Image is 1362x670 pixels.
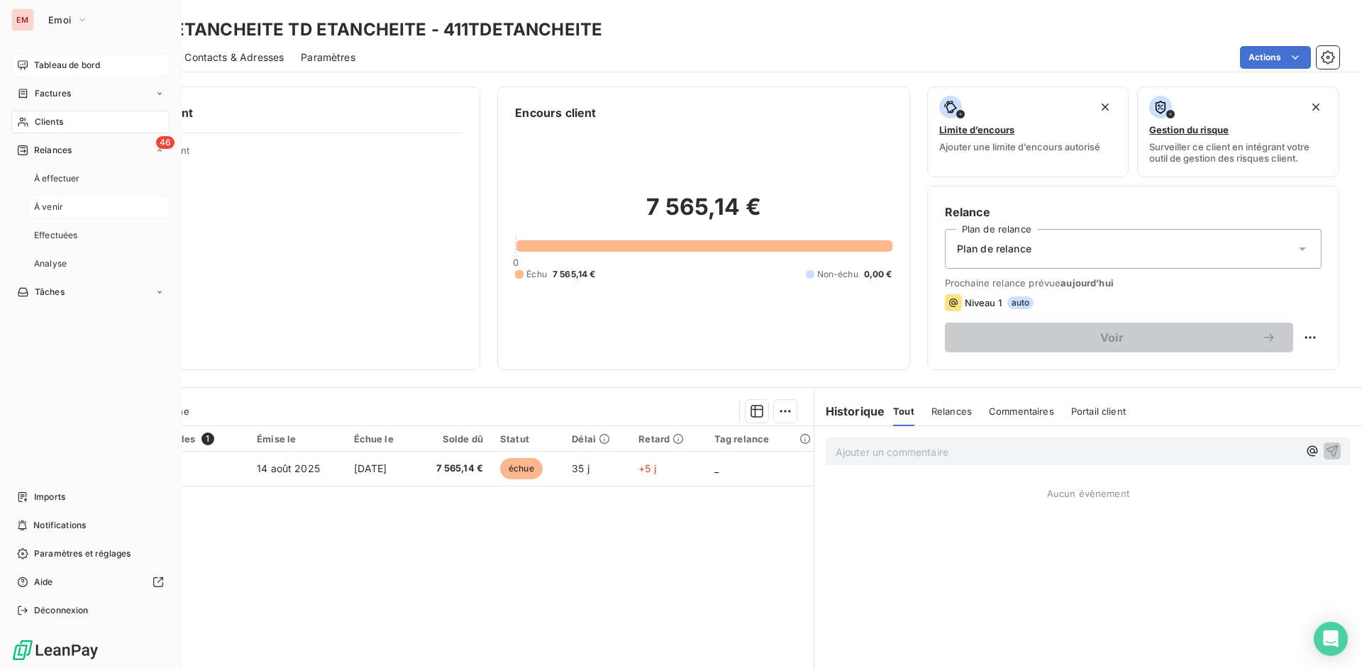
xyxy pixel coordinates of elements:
[34,576,53,588] span: Aide
[1137,86,1339,177] button: Gestion du risqueSurveiller ce client en intégrant votre outil de gestion des risques client.
[638,433,697,445] div: Retard
[864,268,892,281] span: 0,00 €
[184,50,284,65] span: Contacts & Adresses
[927,86,1129,177] button: Limite d’encoursAjouter une limite d’encours autorisé
[962,332,1262,343] span: Voir
[354,462,387,474] span: [DATE]
[1149,141,1327,164] span: Surveiller ce client en intégrant votre outil de gestion des risques client.
[515,104,596,121] h6: Encours client
[893,406,914,417] span: Tout
[939,124,1014,135] span: Limite d’encours
[1007,296,1034,309] span: auto
[1314,622,1348,656] div: Open Intercom Messenger
[945,323,1293,352] button: Voir
[35,87,71,100] span: Factures
[513,257,519,268] span: 0
[945,203,1322,220] h6: Relance
[572,433,621,445] div: Délai
[957,242,1031,256] span: Plan de relance
[34,144,72,157] span: Relances
[34,491,65,503] span: Imports
[35,286,65,298] span: Tâches
[156,136,175,149] span: 46
[354,433,406,445] div: Échue le
[86,104,463,121] h6: Informations client
[572,462,589,474] span: 35 j
[33,519,86,532] span: Notifications
[11,571,170,593] a: Aide
[1047,488,1129,499] span: Aucun évènement
[939,141,1100,152] span: Ajouter une limite d’encours autorisé
[945,277,1322,289] span: Prochaine relance prévue
[714,462,719,474] span: _
[201,432,214,445] span: 1
[423,433,483,445] div: Solde dû
[257,433,336,445] div: Émise le
[34,547,131,560] span: Paramètres et réglages
[34,172,80,185] span: À effectuer
[1149,124,1229,135] span: Gestion du risque
[34,604,89,617] span: Déconnexion
[965,297,1002,308] span: Niveau 1
[35,116,63,128] span: Clients
[931,406,972,417] span: Relances
[34,229,78,242] span: Effectuées
[114,145,463,164] span: Propriétés Client
[34,59,100,72] span: Tableau de bord
[526,268,547,281] span: Échu
[257,462,320,474] span: 14 août 2025
[34,257,67,270] span: Analyse
[638,462,656,474] span: +5 j
[515,193,892,235] h2: 7 565,14 €
[11,639,99,661] img: Logo LeanPay
[1061,277,1114,289] span: aujourd’hui
[500,458,543,479] span: échue
[989,406,1054,417] span: Commentaires
[11,9,34,31] div: EM
[500,433,555,445] div: Statut
[301,50,355,65] span: Paramètres
[714,433,805,445] div: Tag relance
[553,268,596,281] span: 7 565,14 €
[34,201,63,213] span: À venir
[125,17,602,43] h3: 411TDETANCHEITE TD ETANCHEITE - 411TDETANCHEITE
[814,403,885,420] h6: Historique
[48,14,71,26] span: Emoi
[1071,406,1126,417] span: Portail client
[817,268,858,281] span: Non-échu
[1240,46,1311,69] button: Actions
[423,462,483,476] span: 7 565,14 €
